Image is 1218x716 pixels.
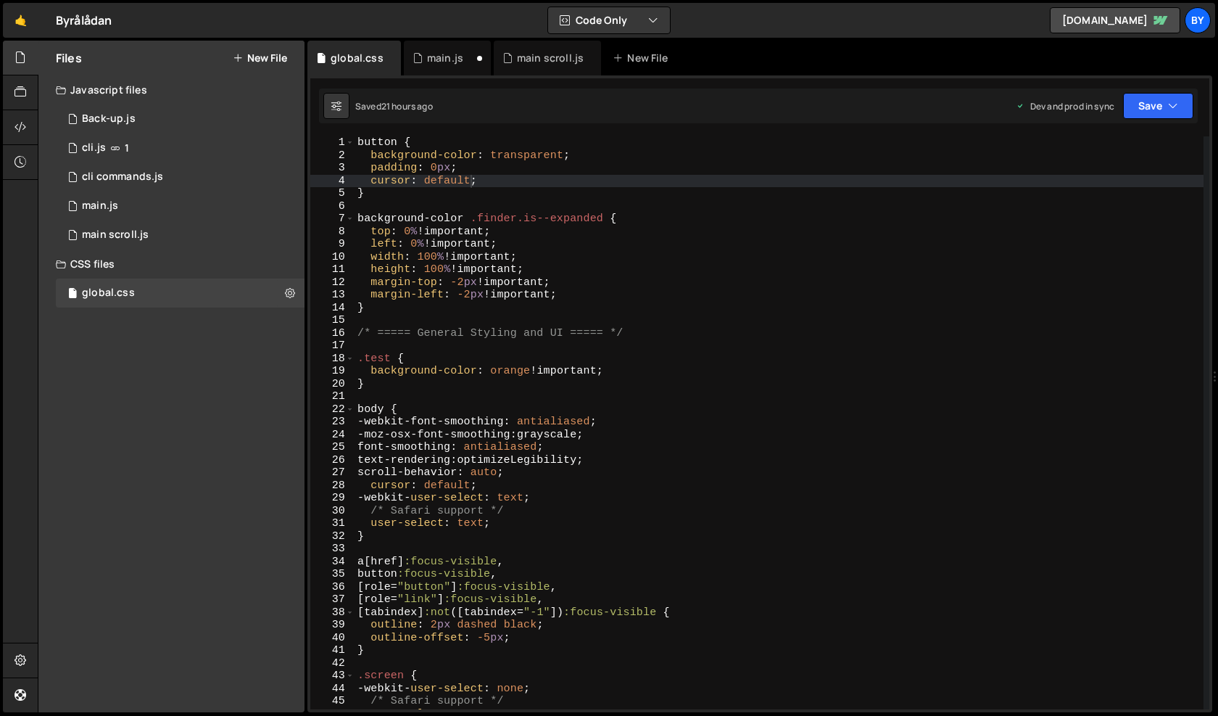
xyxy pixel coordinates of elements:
[310,175,355,188] div: 4
[310,251,355,264] div: 10
[38,75,304,104] div: Javascript files
[310,619,355,632] div: 39
[310,416,355,429] div: 23
[310,340,355,353] div: 17
[427,51,463,65] div: main.js
[310,200,355,213] div: 6
[310,136,355,149] div: 1
[613,51,674,65] div: New File
[82,112,136,125] div: Back-up.js
[310,187,355,200] div: 5
[56,279,304,308] div: 10338/24192.css
[310,670,355,683] div: 43
[310,238,355,251] div: 9
[56,50,82,66] h2: Files
[310,657,355,670] div: 42
[1016,100,1114,112] div: Dev and prod in sync
[310,365,355,378] div: 19
[82,287,135,300] div: global.css
[310,390,355,403] div: 21
[310,276,355,289] div: 12
[310,289,355,302] div: 13
[310,353,355,366] div: 18
[548,7,670,33] button: Code Only
[310,581,355,594] div: 36
[310,505,355,518] div: 30
[310,568,355,581] div: 35
[310,480,355,493] div: 28
[1185,7,1211,33] a: By
[310,492,355,505] div: 29
[125,142,129,154] span: 1
[310,466,355,480] div: 27
[233,52,287,64] button: New File
[310,441,355,454] div: 25
[310,644,355,657] div: 41
[56,192,304,221] div: 10338/23933.js
[82,199,118,213] div: main.js
[310,149,355,162] div: 2
[56,162,304,192] div: 10338/24355.js
[310,226,355,239] div: 8
[56,133,304,162] div: 10338/23371.js
[1123,93,1193,119] button: Save
[310,403,355,416] div: 22
[310,302,355,315] div: 14
[56,104,304,133] div: 10338/35579.js
[310,263,355,276] div: 11
[310,530,355,543] div: 32
[310,213,355,226] div: 7
[355,100,433,112] div: Saved
[310,454,355,467] div: 26
[310,695,355,708] div: 45
[310,543,355,556] div: 33
[310,517,355,530] div: 31
[310,314,355,327] div: 15
[310,593,355,606] div: 37
[56,12,112,29] div: Byrålådan
[310,556,355,569] div: 34
[310,162,355,175] div: 3
[1050,7,1180,33] a: [DOMAIN_NAME]
[310,606,355,620] div: 38
[310,327,355,340] div: 16
[3,3,38,38] a: 🤙
[38,250,304,279] div: CSS files
[82,170,163,184] div: cli commands.js
[82,141,106,155] div: cli.js
[310,683,355,696] div: 44
[56,221,304,250] div: 10338/24973.js
[331,51,384,65] div: global.css
[381,100,433,112] div: 21 hours ago
[517,51,584,65] div: main scroll.js
[310,632,355,645] div: 40
[310,378,355,391] div: 20
[310,429,355,442] div: 24
[82,229,149,242] div: main scroll.js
